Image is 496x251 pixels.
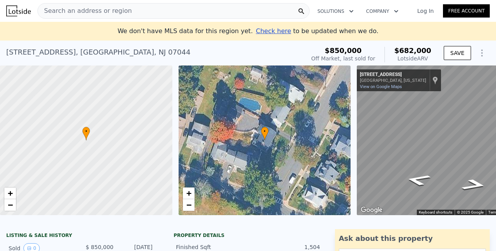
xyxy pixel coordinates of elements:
img: Google [359,205,384,215]
div: to be updated when we do. [256,27,378,36]
a: Zoom out [183,199,195,211]
div: • [82,127,90,140]
span: • [82,128,90,135]
span: Check here [256,27,291,35]
div: Property details [174,232,322,239]
a: Log In [408,7,443,15]
span: Search an address or region [38,6,132,16]
div: We don't have MLS data for this region yet. [117,27,378,36]
div: 1,504 [248,243,320,251]
button: Solutions [311,4,360,18]
div: [STREET_ADDRESS] , [GEOGRAPHIC_DATA] , NJ 07044 [6,47,190,58]
div: [GEOGRAPHIC_DATA], [US_STATE] [360,78,426,83]
button: Keyboard shortcuts [419,210,452,215]
div: Finished Sqft [176,243,248,251]
span: + [8,188,13,198]
span: © 2025 Google [457,210,484,214]
button: Company [360,4,405,18]
div: Ask about this property [339,233,486,244]
a: Show location on map [432,76,438,85]
span: $682,000 [394,46,431,55]
div: Lotside ARV [394,55,431,62]
div: [STREET_ADDRESS] [360,72,426,78]
span: • [261,128,269,135]
button: Show Options [474,45,490,61]
div: Off Market, last sold for [311,55,375,62]
img: Lotside [6,5,31,16]
button: SAVE [444,46,471,60]
span: − [8,200,13,210]
span: − [186,200,191,210]
a: Zoom out [4,199,16,211]
span: + [186,188,191,198]
a: Free Account [443,4,490,18]
a: Zoom in [4,187,16,199]
div: LISTING & SALE HISTORY [6,232,155,240]
a: Zoom in [183,187,195,199]
div: • [261,127,269,140]
span: $850,000 [325,46,362,55]
a: View on Google Maps [360,84,402,89]
path: Go Southwest, Brookdale Ave [395,171,441,188]
span: $ 850,000 [86,244,113,250]
a: Open this area in Google Maps (opens a new window) [359,205,384,215]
